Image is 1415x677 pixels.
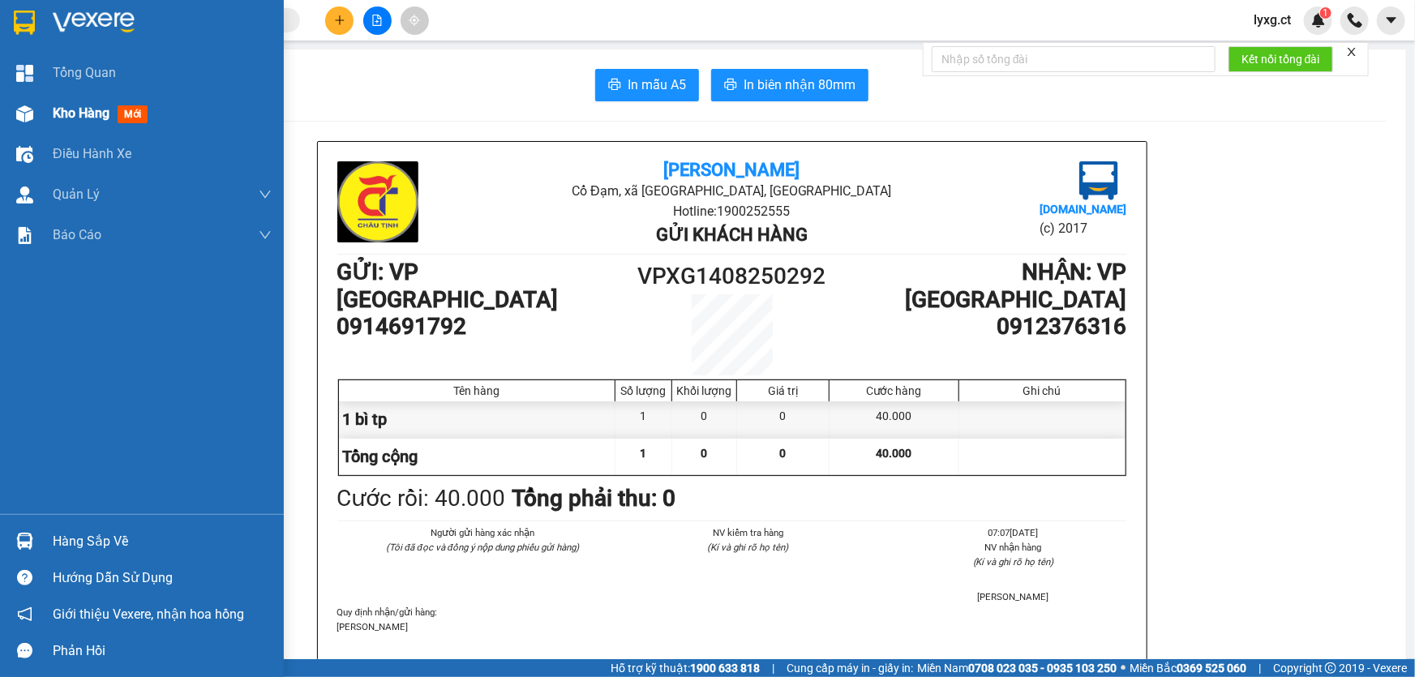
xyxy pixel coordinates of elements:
i: (Kí và ghi rõ họ tên) [973,556,1054,568]
span: printer [724,78,737,93]
div: Cước rồi : 40.000 [337,481,506,516]
div: 40.000 [830,401,958,438]
span: 1 [641,447,647,460]
button: printerIn mẫu A5 [595,69,699,101]
i: (Tôi đã đọc và đồng ý nộp dung phiếu gửi hàng) [386,542,579,553]
li: Cổ Đạm, xã [GEOGRAPHIC_DATA], [GEOGRAPHIC_DATA] [469,181,995,201]
b: Tổng phải thu: 0 [512,485,676,512]
button: caret-down [1377,6,1405,35]
span: ⚪️ [1121,665,1126,671]
img: warehouse-icon [16,146,33,163]
button: aim [401,6,429,35]
input: Nhập số tổng đài [932,46,1216,72]
span: Quản Lý [53,184,100,204]
img: logo.jpg [337,161,418,242]
span: Kết nối tổng đài [1241,50,1320,68]
div: 1 bì tp [339,401,616,438]
span: 0 [780,447,787,460]
span: message [17,643,32,658]
sup: 1 [1320,7,1331,19]
img: warehouse-icon [16,533,33,550]
span: Kho hàng [53,105,109,121]
span: Miền Bắc [1130,659,1246,677]
div: Quy định nhận/gửi hàng : [337,605,1127,634]
b: [PERSON_NAME] [663,160,800,180]
h1: 0914691792 [337,313,633,341]
span: 1 [1323,7,1328,19]
span: Miền Nam [917,659,1117,677]
div: Số lượng [620,384,667,397]
button: Kết nối tổng đài [1228,46,1333,72]
span: plus [334,15,345,26]
img: logo-vxr [14,11,35,35]
button: file-add [363,6,392,35]
button: printerIn biên nhận 80mm [711,69,868,101]
span: Điều hành xe [53,144,131,164]
button: plus [325,6,354,35]
li: [PERSON_NAME] [900,589,1126,604]
span: notification [17,606,32,622]
span: lyxg.ct [1241,10,1304,30]
b: Gửi khách hàng [656,225,808,245]
strong: 0708 023 035 - 0935 103 250 [968,662,1117,675]
span: caret-down [1384,13,1399,28]
b: GỬI : VP [GEOGRAPHIC_DATA] [337,259,559,313]
img: logo.jpg [20,20,101,101]
span: mới [118,105,148,123]
div: Hàng sắp về [53,529,272,554]
img: solution-icon [16,227,33,244]
img: dashboard-icon [16,65,33,82]
div: 0 [737,401,830,438]
div: Hướng dẫn sử dụng [53,566,272,590]
span: 40.000 [876,447,911,460]
img: icon-new-feature [1311,13,1326,28]
div: Khối lượng [676,384,732,397]
div: 0 [672,401,737,438]
span: question-circle [17,570,32,585]
div: Phản hồi [53,639,272,663]
span: down [259,229,272,242]
span: copyright [1325,662,1336,674]
li: (c) 2017 [1040,218,1126,238]
div: Giá trị [741,384,825,397]
strong: 0369 525 060 [1177,662,1246,675]
span: | [1258,659,1261,677]
div: Tên hàng [343,384,611,397]
span: down [259,188,272,201]
h1: VPXG1408250292 [633,259,831,294]
li: NV kiểm tra hàng [635,525,861,540]
img: logo.jpg [1079,161,1118,200]
p: [PERSON_NAME] [337,619,1127,634]
li: Cổ Đạm, xã [GEOGRAPHIC_DATA], [GEOGRAPHIC_DATA] [152,40,678,60]
div: 1 [615,401,672,438]
strong: 1900 633 818 [690,662,760,675]
span: Giới thiệu Vexere, nhận hoa hồng [53,604,244,624]
img: phone-icon [1348,13,1362,28]
h1: 0912376316 [830,313,1126,341]
li: 07:07[DATE] [900,525,1126,540]
span: printer [608,78,621,93]
div: Ghi chú [963,384,1121,397]
b: [DOMAIN_NAME] [1040,203,1126,216]
b: GỬI : VP [GEOGRAPHIC_DATA] [20,118,242,172]
b: NHẬN : VP [GEOGRAPHIC_DATA] [906,259,1127,313]
span: Hỗ trợ kỹ thuật: [611,659,760,677]
span: close [1346,46,1357,58]
div: Cước hàng [834,384,954,397]
li: Người gửi hàng xác nhận [370,525,596,540]
span: Báo cáo [53,225,101,245]
span: | [772,659,774,677]
span: Tổng Quan [53,62,116,83]
span: file-add [371,15,383,26]
img: warehouse-icon [16,186,33,204]
img: warehouse-icon [16,105,33,122]
span: 0 [701,447,708,460]
li: Hotline: 1900252555 [469,201,995,221]
span: In biên nhận 80mm [744,75,855,95]
span: aim [409,15,420,26]
li: NV nhận hàng [900,540,1126,555]
span: Tổng cộng [343,447,418,466]
span: In mẫu A5 [628,75,686,95]
i: (Kí và ghi rõ họ tên) [707,542,788,553]
li: Hotline: 1900252555 [152,60,678,80]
